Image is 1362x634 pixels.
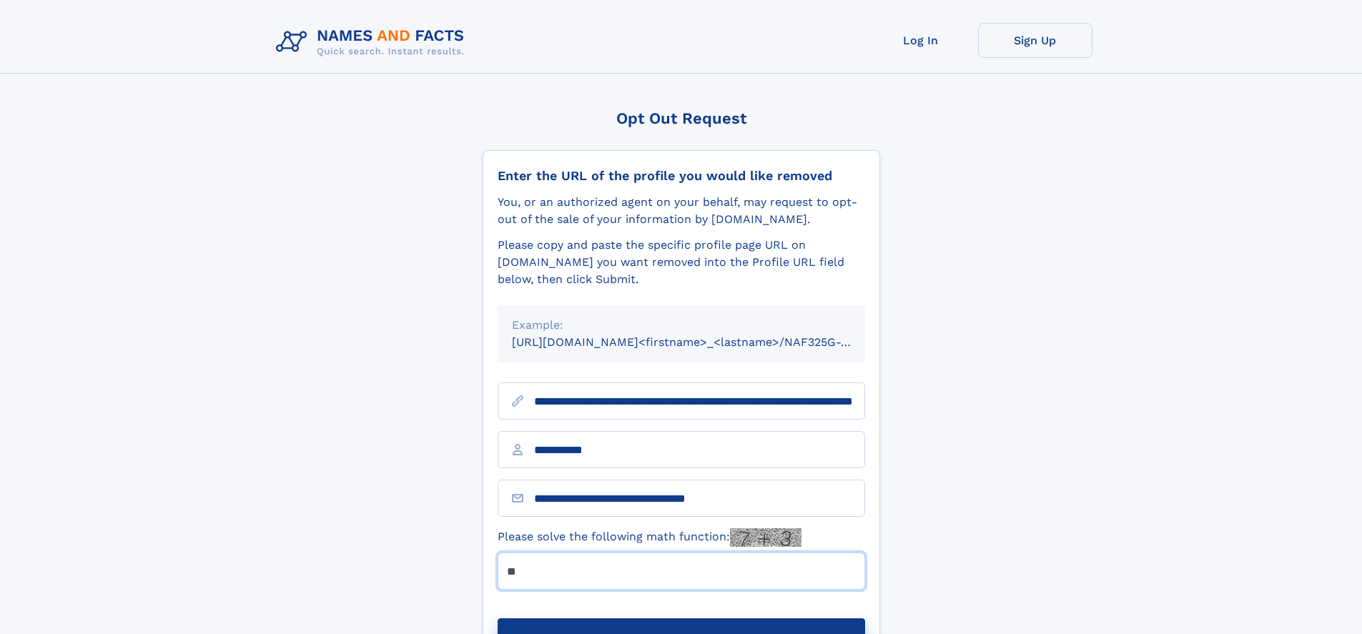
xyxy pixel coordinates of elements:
[978,23,1092,58] a: Sign Up
[864,23,978,58] a: Log In
[498,194,865,228] div: You, or an authorized agent on your behalf, may request to opt-out of the sale of your informatio...
[270,23,476,61] img: Logo Names and Facts
[498,237,865,288] div: Please copy and paste the specific profile page URL on [DOMAIN_NAME] you want removed into the Pr...
[498,528,801,547] label: Please solve the following math function:
[512,335,892,349] small: [URL][DOMAIN_NAME]<firstname>_<lastname>/NAF325G-xxxxxxxx
[512,317,851,334] div: Example:
[483,109,880,127] div: Opt Out Request
[498,168,865,184] div: Enter the URL of the profile you would like removed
